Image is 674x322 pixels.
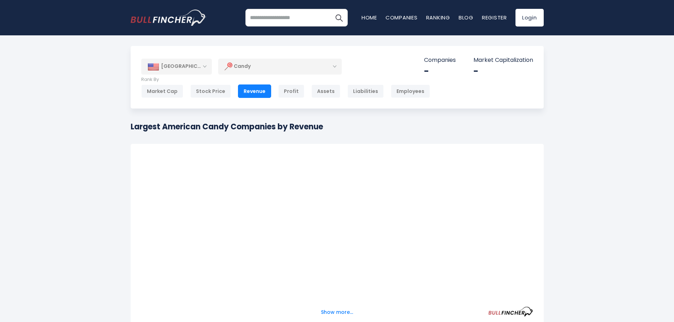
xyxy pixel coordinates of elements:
div: - [424,66,456,77]
div: Market Cap [141,84,183,98]
div: Candy [218,58,342,75]
a: Login [515,9,544,27]
a: Register [482,14,507,21]
h1: Largest American Candy Companies by Revenue [131,121,323,133]
p: Rank By [141,77,430,83]
button: Search [330,9,348,27]
a: Ranking [426,14,450,21]
div: Assets [311,84,340,98]
button: Show more... [317,306,357,318]
p: Market Capitalization [473,57,533,64]
div: [GEOGRAPHIC_DATA] [141,59,212,74]
div: Liabilities [347,84,384,98]
div: - [473,66,533,77]
a: Go to homepage [131,10,207,26]
a: Blog [459,14,473,21]
div: Revenue [238,84,271,98]
p: Companies [424,57,456,64]
div: Stock Price [190,84,231,98]
a: Companies [386,14,418,21]
div: Employees [391,84,430,98]
a: Home [362,14,377,21]
div: Profit [278,84,304,98]
img: bullfincher logo [131,10,207,26]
